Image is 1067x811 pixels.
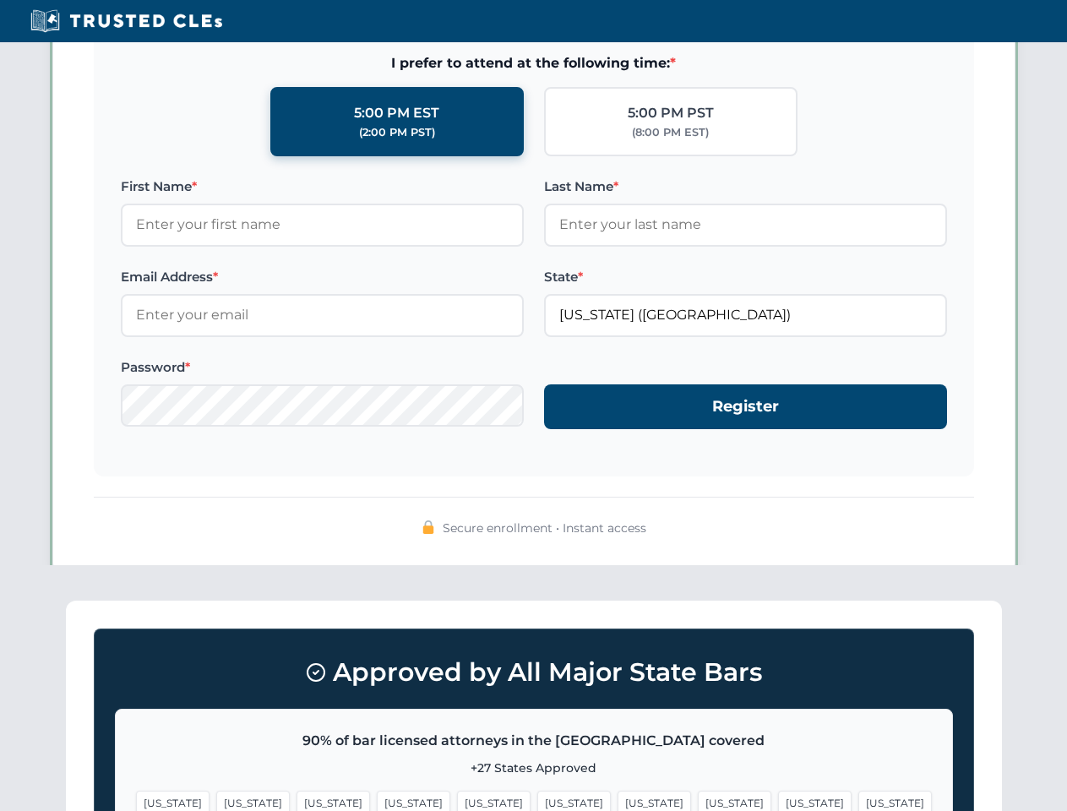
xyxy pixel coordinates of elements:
[544,384,947,429] button: Register
[359,124,435,141] div: (2:00 PM PST)
[544,177,947,197] label: Last Name
[136,759,932,777] p: +27 States Approved
[632,124,709,141] div: (8:00 PM EST)
[136,730,932,752] p: 90% of bar licensed attorneys in the [GEOGRAPHIC_DATA] covered
[544,294,947,336] input: Florida (FL)
[121,52,947,74] span: I prefer to attend at the following time:
[115,650,953,695] h3: Approved by All Major State Bars
[121,204,524,246] input: Enter your first name
[544,267,947,287] label: State
[121,267,524,287] label: Email Address
[443,519,646,537] span: Secure enrollment • Instant access
[354,102,439,124] div: 5:00 PM EST
[121,294,524,336] input: Enter your email
[422,520,435,534] img: 🔒
[25,8,227,34] img: Trusted CLEs
[544,204,947,246] input: Enter your last name
[121,357,524,378] label: Password
[121,177,524,197] label: First Name
[628,102,714,124] div: 5:00 PM PST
